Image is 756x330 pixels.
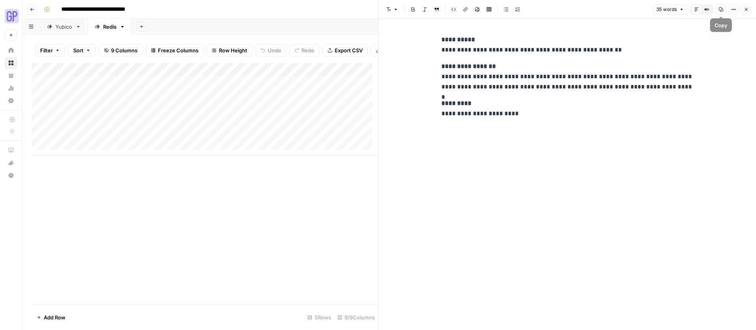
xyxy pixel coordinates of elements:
[304,311,334,324] div: 5 Rows
[5,82,17,94] a: Usage
[103,23,117,31] div: Redis
[656,6,677,13] span: 35 words
[5,44,17,57] a: Home
[5,9,19,23] img: Growth Plays Logo
[5,6,17,26] button: Workspace: Growth Plays
[5,69,17,82] a: Your Data
[44,313,65,321] span: Add Row
[73,46,83,54] span: Sort
[335,46,363,54] span: Export CSV
[99,44,143,57] button: 9 Columns
[40,46,53,54] span: Filter
[256,44,286,57] button: Undo
[219,46,247,54] span: Row Height
[653,4,687,15] button: 35 words
[289,44,319,57] button: Redo
[5,144,17,157] a: AirOps Academy
[35,44,65,57] button: Filter
[56,23,72,31] div: Yubico
[32,311,70,324] button: Add Row
[146,44,204,57] button: Freeze Columns
[158,46,198,54] span: Freeze Columns
[40,19,88,35] a: Yubico
[5,57,17,69] a: Browse
[5,94,17,107] a: Settings
[207,44,252,57] button: Row Height
[334,311,378,324] div: 9/9 Columns
[5,157,17,169] button: What's new?
[68,44,96,57] button: Sort
[88,19,132,35] a: Redis
[268,46,281,54] span: Undo
[302,46,314,54] span: Redo
[5,169,17,182] button: Help + Support
[111,46,137,54] span: 9 Columns
[322,44,368,57] button: Export CSV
